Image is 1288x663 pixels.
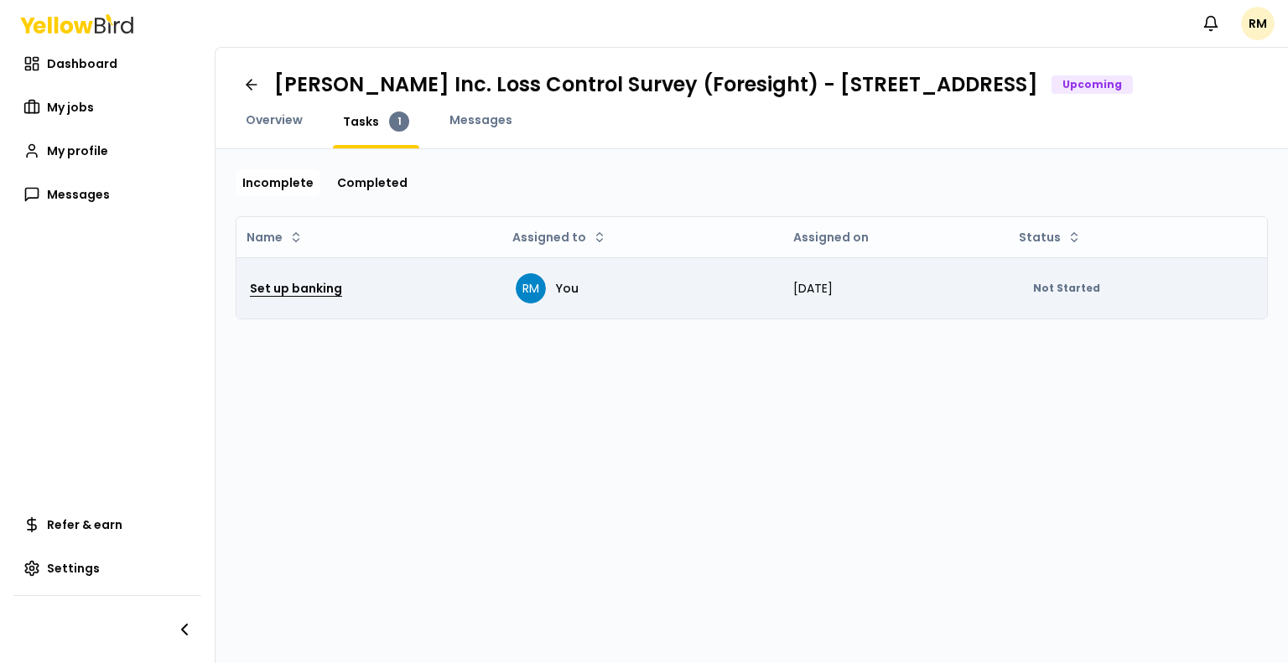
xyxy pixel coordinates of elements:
[13,178,201,211] a: Messages
[1019,229,1061,246] span: Status
[343,113,379,130] span: Tasks
[1012,224,1088,251] button: Status
[793,280,833,297] span: [DATE]
[1022,279,1111,298] div: Not Started
[247,229,283,246] span: Name
[439,111,522,128] a: Messages
[13,552,201,585] a: Settings
[1241,7,1275,40] span: RM
[236,169,320,196] a: Incomplete
[240,224,309,251] button: Name
[250,273,342,303] a: Set up banking
[330,169,414,196] a: Completed
[13,91,201,124] a: My jobs
[47,99,94,116] span: My jobs
[333,111,419,132] a: Tasks1
[236,111,313,128] a: Overview
[556,280,579,297] p: You
[516,273,546,303] span: RM
[512,229,586,246] span: Assigned to
[13,508,201,541] a: Refer & earn
[506,224,613,251] button: Assigned to
[274,71,1038,98] h1: [PERSON_NAME] Inc. Loss Control Survey (Foresight) - [STREET_ADDRESS]
[793,229,869,246] span: Assigned on
[13,134,201,168] a: My profile
[47,186,110,203] span: Messages
[47,55,117,72] span: Dashboard
[47,560,100,577] span: Settings
[13,47,201,80] a: Dashboard
[250,272,342,305] button: Set up banking
[47,142,108,159] span: My profile
[47,516,122,533] span: Refer & earn
[449,111,512,128] span: Messages
[1052,75,1133,94] div: Upcoming
[246,111,303,128] span: Overview
[389,111,409,132] div: 1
